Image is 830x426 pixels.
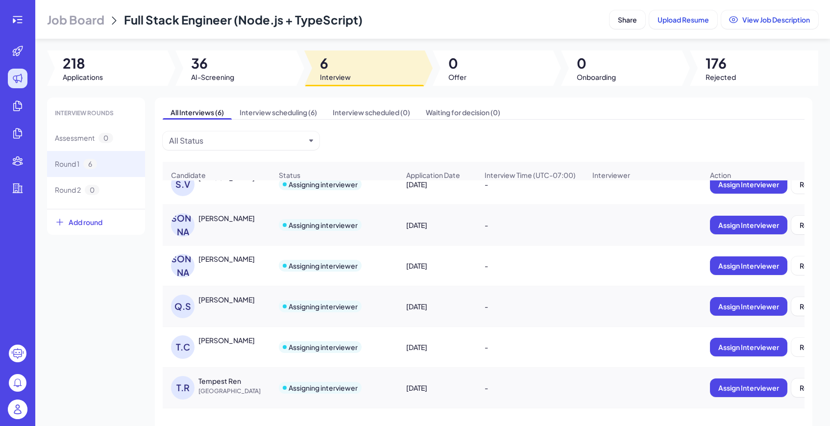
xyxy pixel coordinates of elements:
span: Interview Time (UTC-07:00) [485,170,576,180]
span: Interview scheduled (0) [325,105,418,119]
span: Waiting for decision (0) [418,105,508,119]
button: View Job Description [721,10,818,29]
span: Job Board [47,12,104,27]
span: Assign Interviewer [718,343,779,351]
div: T.C [171,335,195,359]
div: T.R [171,376,195,400]
div: Johans Ballestar [198,213,255,223]
div: Tye Coleman [198,335,255,345]
div: - [477,374,584,401]
button: Upload Resume [649,10,717,29]
span: Assign Interviewer [718,261,779,270]
button: Reject [791,256,830,275]
div: Q.S [171,295,195,318]
div: - [477,333,584,361]
span: All Interviews (6) [163,105,232,119]
span: Reject [800,302,821,311]
span: Full Stack Engineer (Node.js + TypeScript) [124,12,363,27]
div: Assigning interviewer [289,342,358,352]
span: Round 2 [55,185,81,195]
span: Interview scheduling (6) [232,105,325,119]
span: Offer [448,72,466,82]
span: AI-Screening [191,72,234,82]
span: 0 [85,185,99,195]
div: Assigning interviewer [289,220,358,230]
span: Action [710,170,731,180]
div: [DATE] [398,171,476,198]
span: Round 1 [55,159,79,169]
span: Reject [800,343,821,351]
div: - [477,252,584,279]
span: 0 [98,133,113,143]
div: Justina Cho [198,254,255,264]
div: [DATE] [398,333,476,361]
div: S.V [171,173,195,196]
span: 218 [63,54,103,72]
span: 6 [83,159,97,169]
span: Reject [800,261,821,270]
span: Assign Interviewer [718,221,779,229]
span: 176 [706,54,736,72]
button: Share [610,10,645,29]
div: INTERVIEW ROUNDS [47,101,145,125]
button: Assign Interviewer [710,378,787,397]
span: [GEOGRAPHIC_DATA] [198,386,272,396]
span: 0 [448,54,466,72]
span: Applications [63,72,103,82]
div: - [477,171,584,198]
div: [DATE] [398,293,476,320]
span: Reject [800,383,821,392]
span: Assign Interviewer [718,383,779,392]
span: Add round [69,217,102,227]
div: [DATE] [398,374,476,401]
button: Assign Interviewer [710,175,787,194]
span: View Job Description [742,15,810,24]
button: Reject [791,338,830,356]
div: [DATE] [398,252,476,279]
img: user_logo.png [8,400,27,419]
button: Assign Interviewer [710,297,787,316]
span: Share [618,15,637,24]
span: Interviewer [592,170,630,180]
span: Reject [800,180,821,189]
span: Application Date [406,170,460,180]
div: Tempest Ren [198,376,241,386]
span: Interview [320,72,351,82]
button: Assign Interviewer [710,256,787,275]
div: All Status [169,135,203,147]
div: Assigning interviewer [289,383,358,393]
span: Assign Interviewer [718,180,779,189]
div: - [477,211,584,239]
button: Assign Interviewer [710,216,787,234]
div: Assigning interviewer [289,179,358,189]
span: 36 [191,54,234,72]
span: Assign Interviewer [718,302,779,311]
div: Assigning interviewer [289,261,358,271]
span: Rejected [706,72,736,82]
div: [PERSON_NAME] [171,213,195,237]
span: Assessment [55,133,95,143]
span: Onboarding [577,72,616,82]
div: [DATE] [398,211,476,239]
div: Quantong Shen [198,295,255,304]
span: 0 [577,54,616,72]
button: Add round [47,209,145,235]
span: Reject [800,221,821,229]
span: Candidate [171,170,206,180]
button: Reject [791,216,830,234]
button: Reject [791,175,830,194]
div: - [477,293,584,320]
button: Reject [791,297,830,316]
button: All Status [169,135,305,147]
span: Status [279,170,300,180]
button: Assign Interviewer [710,338,787,356]
button: Reject [791,378,830,397]
span: 6 [320,54,351,72]
div: Assigning interviewer [289,301,358,311]
span: Upload Resume [658,15,709,24]
div: [PERSON_NAME] [171,254,195,277]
